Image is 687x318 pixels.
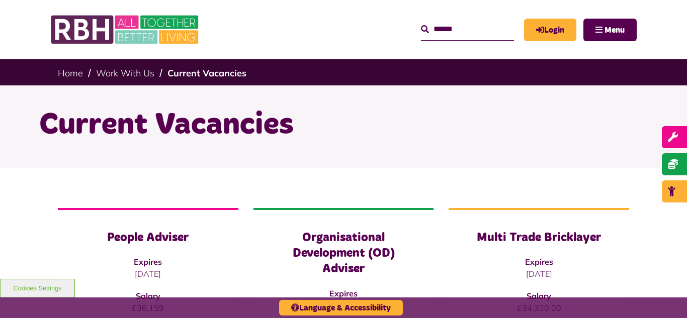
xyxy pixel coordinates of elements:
[78,268,218,280] p: [DATE]
[421,19,514,40] input: Search
[136,291,160,301] strong: Salary
[279,300,403,315] button: Language & Accessibility
[527,291,551,301] strong: Salary
[96,67,154,79] a: Work With Us
[469,230,609,246] h3: Multi Trade Bricklayer
[524,19,576,41] a: MyRBH
[134,257,162,267] strong: Expires
[525,257,553,267] strong: Expires
[583,19,637,41] button: Navigation
[58,67,83,79] a: Home
[642,273,687,318] iframe: Netcall Web Assistant for live chat
[469,268,609,280] p: [DATE]
[274,230,414,277] h3: Organisational Development (OD) Adviser
[329,288,358,298] strong: Expires
[39,105,648,145] h1: Current Vacancies
[50,10,201,49] img: RBH
[78,230,218,246] h3: People Adviser
[167,67,246,79] a: Current Vacancies
[605,26,625,34] span: Menu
